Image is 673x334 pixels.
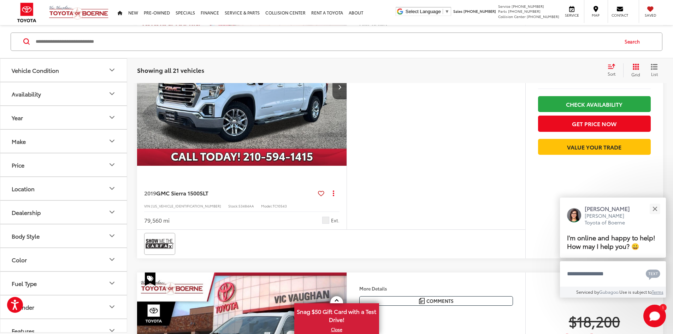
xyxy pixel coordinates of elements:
span: SLT [200,189,208,197]
img: Comments [419,298,425,304]
span: [PHONE_NUMBER] [527,14,559,19]
button: YearYear [0,106,128,129]
div: 79,560 mi [144,216,170,224]
p: [PERSON_NAME] [585,205,637,212]
div: Make [12,137,26,144]
span: TC10543 [273,203,287,209]
span: [PHONE_NUMBER] [512,4,544,9]
h4: More Details [359,286,513,291]
span: Parts [498,8,507,14]
span: Collision Center [498,14,526,19]
div: Body Style [108,232,116,240]
a: Terms [652,289,663,295]
div: Fuel Type [108,279,116,287]
div: Color [108,255,116,264]
button: Fuel TypeFuel Type [0,271,128,294]
button: ColorColor [0,248,128,271]
div: Year [12,114,23,121]
button: Next image [332,75,347,99]
div: Dealership [108,208,116,216]
span: GMC Sierra 1500 [156,189,200,197]
button: Toggle Chat Window [643,305,666,327]
button: MakeMake [0,129,128,152]
span: Model: [261,203,273,209]
div: Close[PERSON_NAME][PERSON_NAME] Toyota of BoerneI'm online and happy to help! How may I help you?... [560,198,666,298]
span: Service [498,4,510,9]
button: Get Price Now [538,116,651,131]
div: Cylinder [108,303,116,311]
span: Summit White [322,217,329,224]
img: Vic Vaughan Toyota of Boerne [49,5,109,20]
button: Select sort value [604,63,623,77]
svg: Start Chat [643,305,666,327]
button: Chat with SMS [644,266,662,282]
input: Search by Make, Model, or Keyword [35,33,618,50]
div: Availability [12,90,41,97]
span: Sales [453,8,462,14]
span: I'm online and happy to help! How may I help you? 😀 [567,233,655,251]
span: Comments [426,298,454,304]
span: dropdown dots [333,190,334,196]
span: $18,200 [538,312,651,330]
span: Stock: [228,203,238,209]
div: Body Style [12,232,40,239]
button: Search [618,33,650,50]
span: 2019 [144,189,156,197]
span: ▼ [445,9,449,14]
div: Dealership [12,209,41,215]
button: Vehicle ConditionVehicle Condition [0,58,128,81]
span: Service [564,13,580,18]
div: Location [108,184,116,193]
span: Select Language [406,9,441,14]
a: Check Availability [538,96,651,112]
span: 53484AA [238,203,254,209]
div: Price [12,161,24,168]
div: Price [108,160,116,169]
span: Use is subject to [619,289,652,295]
p: [PERSON_NAME] Toyota of Boerne [585,212,637,226]
span: Map [588,13,603,18]
svg: Text [646,269,660,280]
span: [PHONE_NUMBER] [464,8,496,14]
img: 2019 GMC Sierra 1500 SLT [137,8,347,166]
span: VIN: [144,203,151,209]
span: Snag $50 Gift Card with a Test Drive! [295,304,378,326]
span: List [651,71,658,77]
span: Special [145,273,155,286]
a: Gubagoo. [599,289,619,295]
div: Availability [108,89,116,98]
button: List View [645,63,663,77]
textarea: Type your message [560,261,666,287]
span: Grid [631,71,640,77]
span: Showing all 21 vehicles [137,65,204,74]
button: DealershipDealership [0,200,128,223]
span: Sort [608,71,615,77]
div: Location [12,185,35,192]
span: Ext. [331,217,340,224]
a: Value Your Trade [538,139,651,155]
button: Body StyleBody Style [0,224,128,247]
span: Saved [643,13,658,18]
div: Fuel Type [12,280,37,286]
span: [PHONE_NUMBER] [508,8,541,14]
a: 2019 GMC Sierra 1500 SLT2019 GMC Sierra 1500 SLT2019 GMC Sierra 1500 SLT2019 GMC Sierra 1500 SLT [137,8,347,166]
button: Actions [327,187,340,199]
img: View CARFAX report [146,234,174,253]
span: Serviced by [576,289,599,295]
button: AvailabilityAvailability [0,82,128,105]
div: Cylinder [12,303,34,310]
div: Vehicle Condition [12,66,59,73]
div: Features [12,327,35,334]
button: Comments [359,296,513,306]
button: LocationLocation [0,177,128,200]
div: Year [108,113,116,122]
button: CylinderCylinder [0,295,128,318]
div: Make [108,137,116,145]
div: 2019 GMC Sierra 1500 SLT 0 [137,8,347,166]
span: 1 [662,306,664,309]
a: 2019GMC Sierra 1500SLT [144,189,315,197]
span: ​ [443,9,443,14]
button: Grid View [623,63,645,77]
span: [US_VEHICLE_IDENTIFICATION_NUMBER] [151,203,221,209]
